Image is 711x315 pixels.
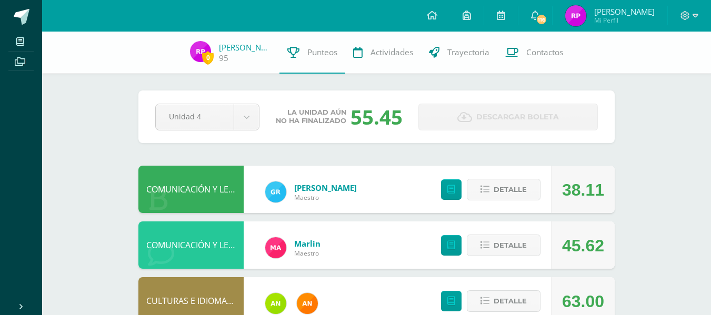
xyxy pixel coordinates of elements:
a: Marlin [294,238,321,249]
span: Mi Perfil [594,16,655,25]
a: 95 [219,53,228,64]
img: fc6731ddebfef4a76f049f6e852e62c4.png [297,293,318,314]
span: Trayectoria [447,47,489,58]
span: Unidad 4 [169,104,221,129]
div: 55.45 [351,103,403,130]
a: Trayectoria [421,32,497,74]
span: 0 [202,51,214,64]
button: Detalle [467,290,540,312]
img: 47e0c6d4bfe68c431262c1f147c89d8f.png [265,181,286,202]
span: Maestro [294,193,357,202]
img: 122d7b7bf6a5205df466ed2966025dea.png [265,293,286,314]
span: Detalle [494,236,527,255]
div: COMUNICACIÓN Y LENGUAJE, IDIOMA EXTRANJERO [138,221,244,269]
span: Descargar boleta [476,104,559,130]
span: Punteos [307,47,337,58]
a: Unidad 4 [156,104,259,130]
button: Detalle [467,179,540,200]
div: 45.62 [562,222,604,269]
a: [PERSON_NAME] [219,42,272,53]
span: Contactos [526,47,563,58]
img: 612d8540f47d75f38da33de7c34a2a03.png [565,5,586,26]
a: Contactos [497,32,571,74]
span: La unidad aún no ha finalizado [276,108,346,125]
img: ca51be06ee6568e83a4be8f0f0221dfb.png [265,237,286,258]
span: Maestro [294,249,321,258]
span: [PERSON_NAME] [594,6,655,17]
a: [PERSON_NAME] [294,182,357,193]
span: Detalle [494,180,527,199]
span: 116 [535,14,547,25]
button: Detalle [467,235,540,256]
span: Actividades [370,47,413,58]
img: 612d8540f47d75f38da33de7c34a2a03.png [190,41,211,62]
a: Punteos [279,32,345,74]
a: Actividades [345,32,421,74]
span: Detalle [494,291,527,311]
div: 38.11 [562,166,604,214]
div: COMUNICACIÓN Y LENGUAJE, IDIOMA ESPAÑOL [138,166,244,213]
